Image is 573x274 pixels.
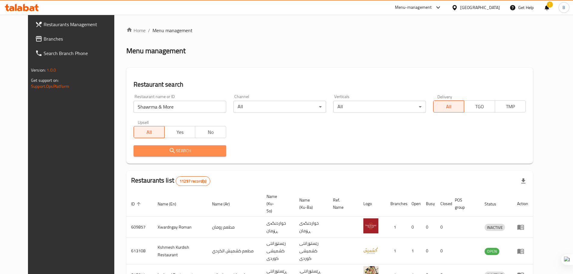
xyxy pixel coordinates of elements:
span: Name (Ku-Ba) [299,196,321,211]
td: 1 [386,217,407,238]
h2: Restaurants list [131,176,211,186]
td: 613108 [126,238,153,264]
button: Search [134,145,226,156]
th: Closed [436,191,450,217]
span: Search [138,147,221,155]
img: Kshmesh Kurdish Restaurant [363,242,378,257]
span: Status [485,200,504,208]
th: Branches [386,191,407,217]
span: TGO [467,102,492,111]
h2: Restaurant search [134,80,526,89]
td: رێستۆرانتی کشمیشى كوردى [294,238,328,264]
th: Action [512,191,533,217]
th: Open [407,191,421,217]
div: Menu [517,248,528,255]
td: 0 [421,217,436,238]
span: No [198,128,223,137]
li: / [148,27,150,34]
span: INACTIVE [485,224,505,231]
span: ID [131,200,143,208]
div: All [233,101,326,113]
button: TGO [464,100,495,112]
span: Name (En) [158,200,184,208]
td: خواردنگەی ڕۆمان [294,217,328,238]
button: All [433,100,464,112]
a: Branches [30,32,124,46]
h2: Menu management [126,46,186,56]
label: Delivery [437,94,452,99]
td: مطعم كشميش الكردي [207,238,262,264]
a: Home [126,27,146,34]
div: [GEOGRAPHIC_DATA] [460,4,500,11]
span: B [562,4,565,11]
span: Restaurants Management [44,21,119,28]
td: 0 [436,217,450,238]
span: Yes [167,128,193,137]
span: All [436,102,462,111]
span: Menu management [152,27,193,34]
span: TMP [498,102,523,111]
a: Search Branch Phone [30,46,124,60]
a: Support.OpsPlatform [31,82,69,90]
button: TMP [495,100,526,112]
span: Get support on: [31,76,59,84]
span: POS group [455,196,473,211]
span: Name (Ku-So) [266,193,287,214]
span: 1.0.0 [47,66,56,74]
span: Version: [31,66,46,74]
td: خواردنگەی ڕۆمان [262,217,294,238]
span: Name (Ar) [212,200,238,208]
span: 11297 record(s) [176,178,210,184]
div: Menu [517,223,528,231]
th: Logo [359,191,386,217]
div: Total records count [176,176,210,186]
input: Search for restaurant name or ID.. [134,101,226,113]
td: 0 [421,238,436,264]
button: All [134,126,165,138]
td: 1 [407,238,421,264]
td: 1 [386,238,407,264]
span: OPEN [485,248,499,255]
td: مطعم رومان [207,217,262,238]
label: Upsell [138,120,149,124]
th: Busy [421,191,436,217]
td: 609857 [126,217,153,238]
div: Menu-management [395,4,432,11]
button: No [195,126,226,138]
td: Kshmesh Kurdish Restaurant [153,238,207,264]
span: Ref. Name [333,196,351,211]
span: Branches [44,35,119,42]
a: Restaurants Management [30,17,124,32]
td: 0 [436,238,450,264]
td: Xwardngay Roman [153,217,207,238]
nav: breadcrumb [126,27,533,34]
span: Search Branch Phone [44,50,119,57]
span: All [136,128,162,137]
td: رێستۆرانتی کشمیشى كوردى [262,238,294,264]
img: Xwardngay Roman [363,218,378,233]
td: 0 [407,217,421,238]
div: Export file [516,174,531,188]
button: Yes [164,126,195,138]
div: All [333,101,426,113]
